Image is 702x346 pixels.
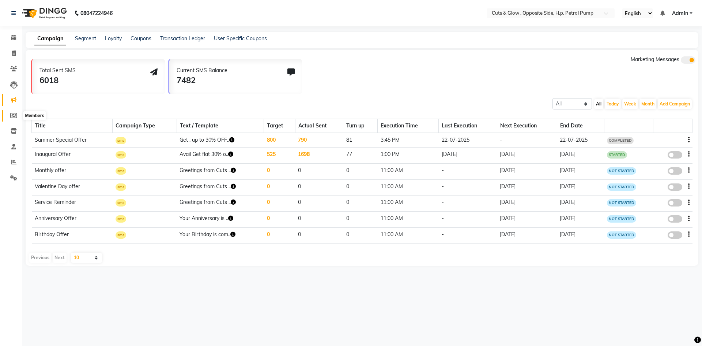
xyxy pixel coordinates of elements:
[343,148,378,164] td: 77
[557,133,604,148] td: 22-07-2025
[116,231,126,239] span: sms
[177,179,264,196] td: Greetings from Cuts ..
[295,212,343,228] td: 0
[177,163,264,179] td: Greetings from Cuts ..
[557,227,604,243] td: [DATE]
[264,133,295,148] td: 800
[557,179,604,196] td: [DATE]
[607,199,636,207] span: NOT STARTED
[607,167,636,175] span: NOT STARTED
[497,119,557,133] th: Next Execution
[607,151,627,159] span: STARTED
[177,119,264,133] th: Text / Template
[497,212,557,228] td: [DATE]
[160,35,205,42] a: Transaction Ledger
[658,99,692,109] button: Add Campaign
[607,183,636,191] span: NOT STARTED
[439,163,497,179] td: -
[32,133,113,148] td: Summer Special Offer
[264,212,295,228] td: 0
[116,151,126,159] span: sms
[177,67,227,74] div: Current SMS Balance
[639,99,656,109] button: Month
[32,163,113,179] td: Monthly offer
[264,227,295,243] td: 0
[439,133,497,148] td: 22-07-2025
[557,212,604,228] td: [DATE]
[497,227,557,243] td: [DATE]
[295,196,343,212] td: 0
[32,119,113,133] th: Title
[622,99,638,109] button: Week
[19,3,69,23] img: logo
[177,196,264,212] td: Greetings from Cuts ..
[177,74,227,86] div: 7482
[378,212,439,228] td: 11:00 AM
[32,227,113,243] td: Birthday Offer
[131,35,151,42] a: Coupons
[439,119,497,133] th: Last Execution
[343,133,378,148] td: 81
[439,212,497,228] td: -
[113,119,177,133] th: Campaign Type
[295,179,343,196] td: 0
[177,133,264,148] td: Get , up to 30% OFF..
[177,148,264,164] td: Avail Get flat 30% o..
[343,179,378,196] td: 0
[343,196,378,212] td: 0
[34,32,66,45] a: Campaign
[605,99,621,109] button: Today
[264,196,295,212] td: 0
[672,10,688,17] span: Admin
[116,137,126,144] span: sms
[631,56,679,63] span: Marketing Messages
[668,199,682,207] label: false
[80,3,113,23] b: 08047224946
[177,227,264,243] td: Your Birthday is com..
[39,74,76,86] div: 6018
[378,196,439,212] td: 11:00 AM
[295,119,343,133] th: Actual Sent
[75,35,96,42] a: Segment
[116,199,126,207] span: sms
[264,163,295,179] td: 0
[116,183,126,191] span: sms
[378,119,439,133] th: Execution Time
[264,148,295,164] td: 525
[378,179,439,196] td: 11:00 AM
[343,119,378,133] th: Turn up
[378,227,439,243] td: 11:00 AM
[439,196,497,212] td: -
[668,183,682,191] label: false
[557,119,604,133] th: End Date
[295,133,343,148] td: 790
[557,163,604,179] td: [DATE]
[295,148,343,164] td: 1698
[668,231,682,239] label: false
[295,227,343,243] td: 0
[264,179,295,196] td: 0
[32,196,113,212] td: Service Reminder
[105,35,122,42] a: Loyalty
[668,215,682,223] label: false
[439,179,497,196] td: -
[32,179,113,196] td: Valentine Day offer
[23,111,46,120] div: Members
[607,231,636,239] span: NOT STARTED
[343,163,378,179] td: 0
[594,99,603,109] button: All
[668,167,682,175] label: false
[32,148,113,164] td: Inaugural Offer
[378,133,439,148] td: 3:45 PM
[557,196,604,212] td: [DATE]
[378,163,439,179] td: 11:00 AM
[668,151,682,159] label: false
[607,137,634,144] span: COMPLETED
[32,212,113,228] td: Anniversary Offer
[343,227,378,243] td: 0
[177,212,264,228] td: Your Anniversary is ..
[116,215,126,223] span: sms
[497,179,557,196] td: [DATE]
[214,35,267,42] a: User Specific Coupons
[116,167,126,175] span: sms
